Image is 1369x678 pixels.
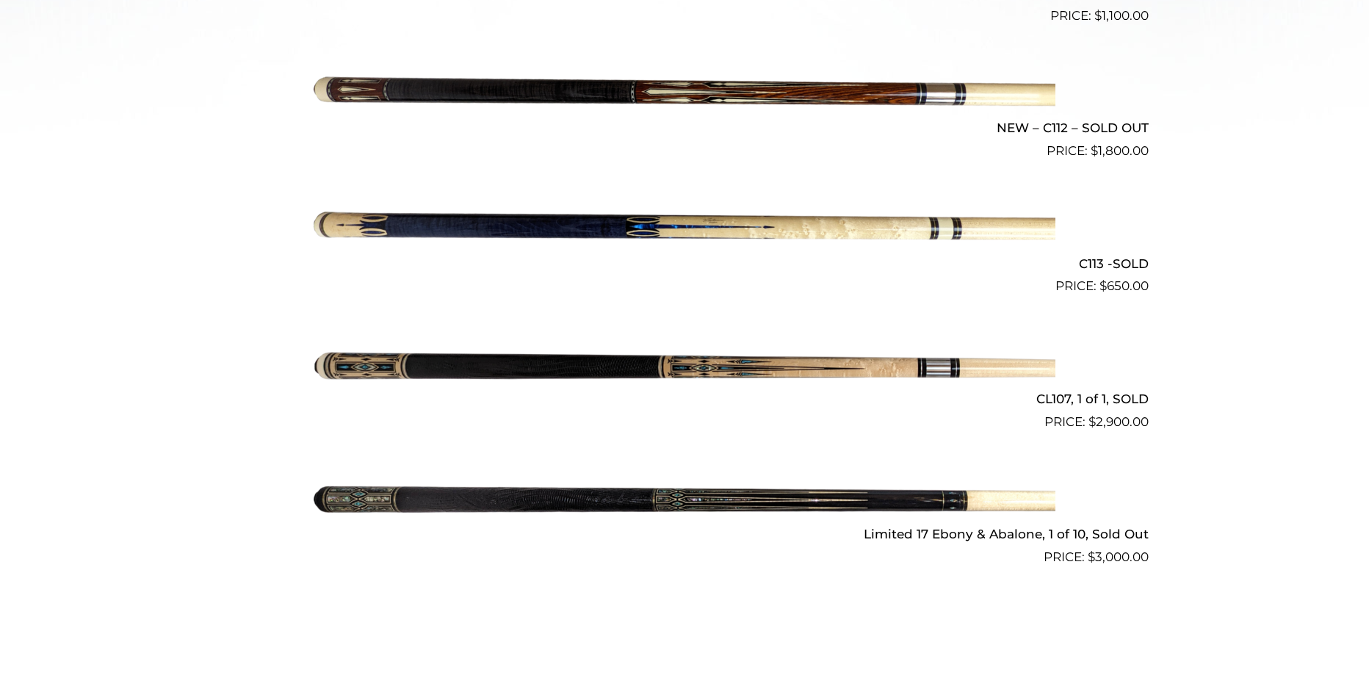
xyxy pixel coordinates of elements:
[1094,8,1149,23] bdi: 1,100.00
[220,521,1149,548] h2: Limited 17 Ebony & Abalone, 1 of 10, Sold Out
[1094,8,1102,23] span: $
[314,302,1055,425] img: CL107, 1 of 1, SOLD
[1088,414,1149,429] bdi: 2,900.00
[314,32,1055,155] img: NEW - C112 - SOLD OUT
[220,32,1149,161] a: NEW – C112 – SOLD OUT $1,800.00
[220,385,1149,412] h2: CL107, 1 of 1, SOLD
[220,302,1149,431] a: CL107, 1 of 1, SOLD $2,900.00
[1088,414,1096,429] span: $
[220,167,1149,296] a: C113 -SOLD $650.00
[1099,278,1149,293] bdi: 650.00
[1088,549,1149,564] bdi: 3,000.00
[220,115,1149,142] h2: NEW – C112 – SOLD OUT
[1091,143,1098,158] span: $
[1091,143,1149,158] bdi: 1,800.00
[1088,549,1095,564] span: $
[220,438,1149,567] a: Limited 17 Ebony & Abalone, 1 of 10, Sold Out $3,000.00
[1099,278,1107,293] span: $
[220,250,1149,277] h2: C113 -SOLD
[314,167,1055,290] img: C113 -SOLD
[314,438,1055,561] img: Limited 17 Ebony & Abalone, 1 of 10, Sold Out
